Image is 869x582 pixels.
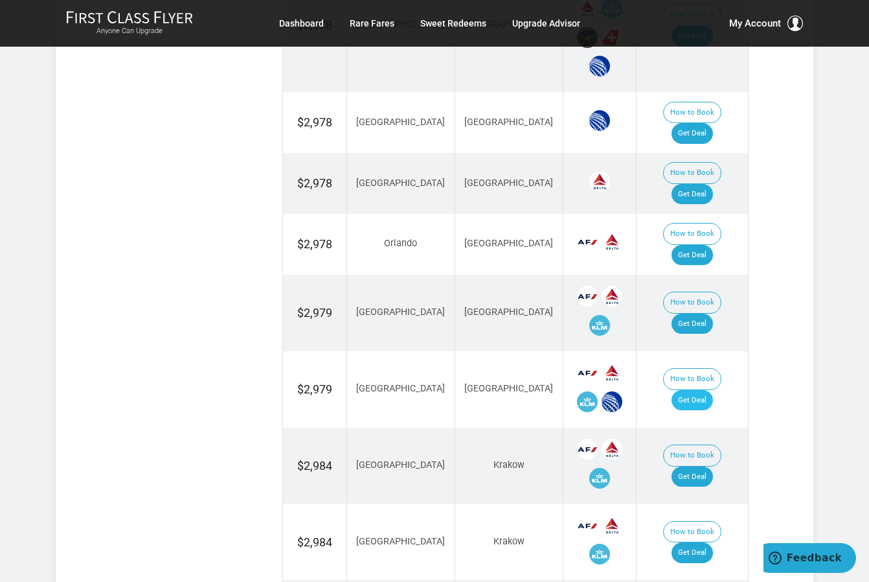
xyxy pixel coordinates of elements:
span: Air France [577,362,598,383]
span: Delta Airlines [602,362,622,383]
span: Delta Airlines [602,439,622,460]
button: How to Book [663,102,721,124]
span: $2,984 [297,459,332,472]
span: My Account [729,16,781,31]
span: $2,979 [297,382,332,396]
span: KLM [589,544,610,565]
span: Air France [577,515,598,536]
span: $2,978 [297,176,332,190]
span: $2,979 [297,306,332,320]
span: KLM [577,391,598,412]
span: [GEOGRAPHIC_DATA] [356,460,445,471]
small: Anyone Can Upgrade [66,27,193,36]
span: Delta Airlines [602,515,622,536]
a: Get Deal [671,123,713,144]
span: Orlando [384,238,417,249]
span: [GEOGRAPHIC_DATA] [464,178,553,189]
span: Air France [577,286,598,307]
span: Air France [577,231,598,252]
button: How to Book [663,368,721,390]
span: [GEOGRAPHIC_DATA] [464,307,553,318]
span: [GEOGRAPHIC_DATA] [356,117,445,128]
a: Rare Fares [350,12,394,35]
span: $2,984 [297,535,332,549]
span: Krakow [493,536,525,547]
span: KLM [589,468,610,489]
a: Get Deal [671,542,713,563]
iframe: Opens a widget where you can find more information [763,543,856,576]
span: [GEOGRAPHIC_DATA] [356,307,445,318]
span: [GEOGRAPHIC_DATA] [464,383,553,394]
span: Delta Airlines [589,171,610,192]
span: [GEOGRAPHIC_DATA] [464,238,553,249]
button: How to Book [663,162,721,184]
a: Get Deal [671,467,713,487]
button: My Account [729,16,803,31]
span: Krakow [493,460,525,471]
span: Air France [577,439,598,460]
span: KLM [589,315,610,336]
span: Delta Airlines [602,231,622,252]
a: Dashboard [279,12,324,35]
button: How to Book [663,292,721,314]
button: How to Book [663,521,721,543]
a: Get Deal [671,390,713,411]
img: First Class Flyer [66,10,193,24]
a: First Class FlyerAnyone Can Upgrade [66,10,193,36]
a: Upgrade Advisor [512,12,580,35]
span: [GEOGRAPHIC_DATA] [356,383,445,394]
button: How to Book [663,223,721,245]
span: United [589,56,610,76]
span: [GEOGRAPHIC_DATA] [356,178,445,189]
a: Get Deal [671,184,713,205]
a: Get Deal [671,245,713,266]
a: Sweet Redeems [420,12,486,35]
span: United [589,110,610,131]
button: How to Book [663,445,721,467]
span: $2,978 [297,115,332,129]
span: [GEOGRAPHIC_DATA] [356,536,445,547]
span: United [602,391,622,412]
span: [GEOGRAPHIC_DATA] [464,117,553,128]
span: Delta Airlines [602,286,622,307]
span: $2,978 [297,237,332,251]
a: Get Deal [671,314,713,334]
